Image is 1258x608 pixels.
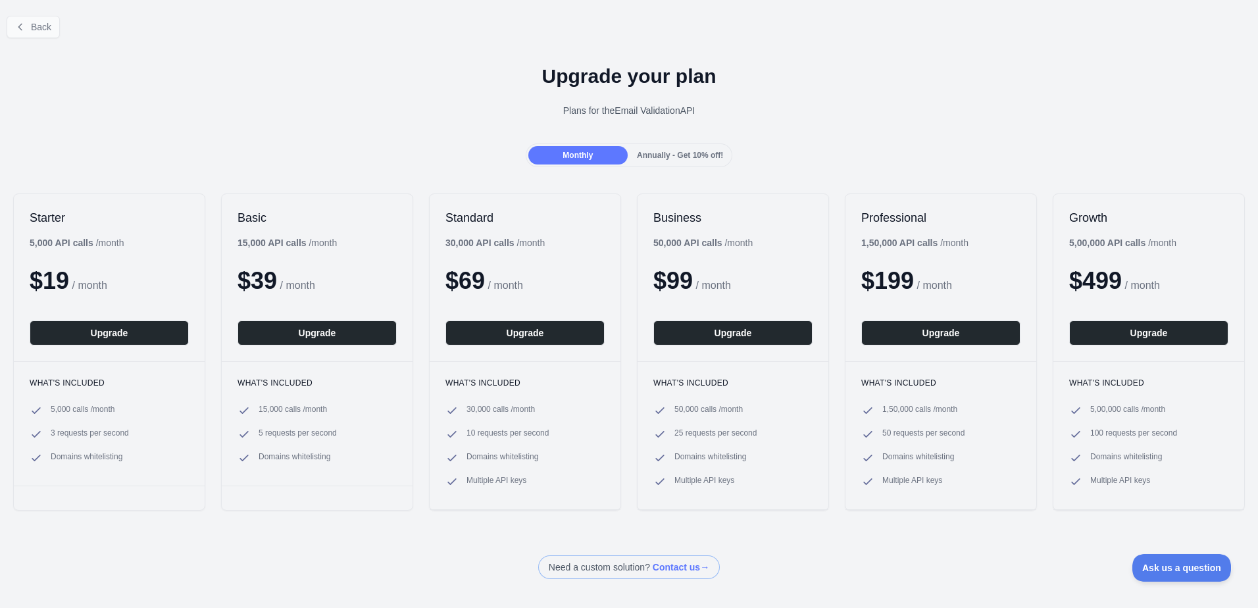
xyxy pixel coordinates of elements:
div: / month [861,236,969,249]
b: 1,50,000 API calls [861,238,938,248]
h2: Standard [445,210,605,226]
span: $ 199 [861,267,914,294]
b: 50,000 API calls [653,238,722,248]
div: / month [653,236,753,249]
div: / month [445,236,545,249]
span: $ 99 [653,267,693,294]
h2: Professional [861,210,1020,226]
b: 30,000 API calls [445,238,515,248]
h2: Business [653,210,813,226]
iframe: Toggle Customer Support [1132,554,1232,582]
